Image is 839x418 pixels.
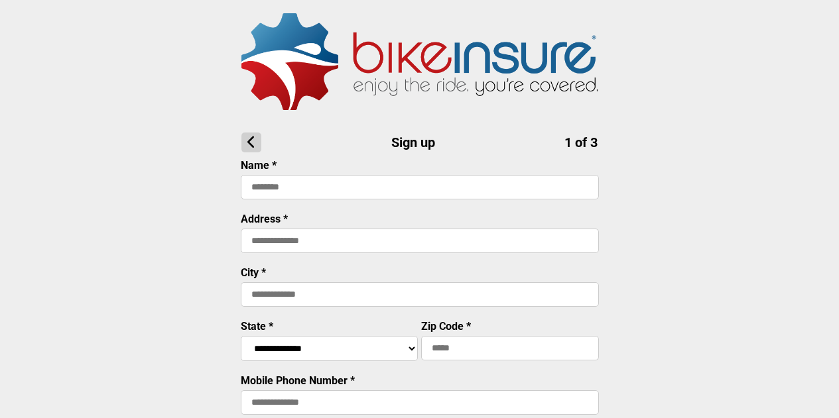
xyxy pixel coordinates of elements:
[241,213,288,225] label: Address *
[564,134,598,150] span: 1 of 3
[241,132,598,152] h1: Sign up
[241,266,266,279] label: City *
[241,320,273,333] label: State *
[241,159,277,172] label: Name *
[421,320,471,333] label: Zip Code *
[241,374,355,387] label: Mobile Phone Number *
